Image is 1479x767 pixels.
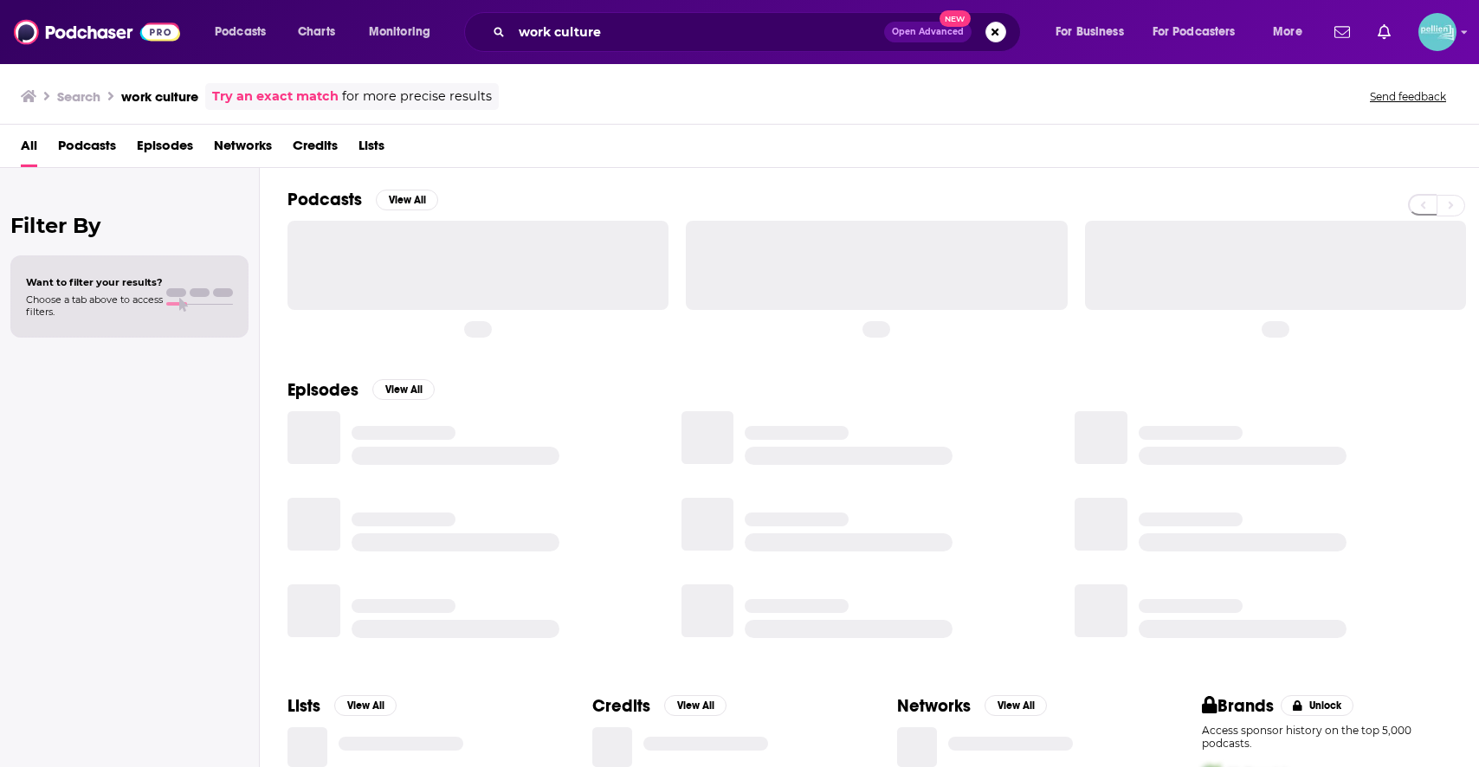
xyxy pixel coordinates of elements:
button: View All [985,695,1047,716]
span: New [940,10,971,27]
h2: Episodes [287,379,358,401]
a: Episodes [137,132,193,167]
a: CreditsView All [592,695,727,717]
a: Networks [214,132,272,167]
h2: Credits [592,695,650,717]
button: open menu [1261,18,1324,46]
h2: Networks [897,695,971,717]
span: Choose a tab above to access filters. [26,293,163,318]
span: Monitoring [369,20,430,44]
button: Show profile menu [1418,13,1456,51]
a: All [21,132,37,167]
a: Credits [293,132,338,167]
span: for more precise results [342,87,492,106]
a: Show notifications dropdown [1327,17,1357,47]
span: Logged in as JessicaPellien [1418,13,1456,51]
a: Podcasts [58,132,116,167]
span: Open Advanced [892,28,964,36]
a: PodcastsView All [287,189,438,210]
div: Search podcasts, credits, & more... [481,12,1037,52]
a: Lists [358,132,384,167]
span: Podcasts [215,20,266,44]
h2: Filter By [10,213,249,238]
button: Open AdvancedNew [884,22,972,42]
img: User Profile [1418,13,1456,51]
a: ListsView All [287,695,397,717]
a: EpisodesView All [287,379,435,401]
a: Charts [287,18,346,46]
p: Access sponsor history on the top 5,000 podcasts. [1202,724,1451,750]
span: More [1273,20,1302,44]
button: View All [372,379,435,400]
h2: Brands [1202,695,1274,717]
a: Show notifications dropdown [1371,17,1398,47]
img: Podchaser - Follow, Share and Rate Podcasts [14,16,180,48]
a: NetworksView All [897,695,1047,717]
button: open menu [1141,18,1261,46]
button: Unlock [1281,695,1354,716]
h3: work culture [121,88,198,105]
h3: Search [57,88,100,105]
h2: Podcasts [287,189,362,210]
button: View All [664,695,727,716]
span: Want to filter your results? [26,276,163,288]
span: For Podcasters [1153,20,1236,44]
input: Search podcasts, credits, & more... [512,18,884,46]
button: open menu [357,18,453,46]
span: For Business [1056,20,1124,44]
span: Charts [298,20,335,44]
a: Try an exact match [212,87,339,106]
button: View All [376,190,438,210]
button: open menu [1043,18,1146,46]
button: Send feedback [1365,89,1451,104]
button: View All [334,695,397,716]
button: open menu [203,18,288,46]
h2: Lists [287,695,320,717]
